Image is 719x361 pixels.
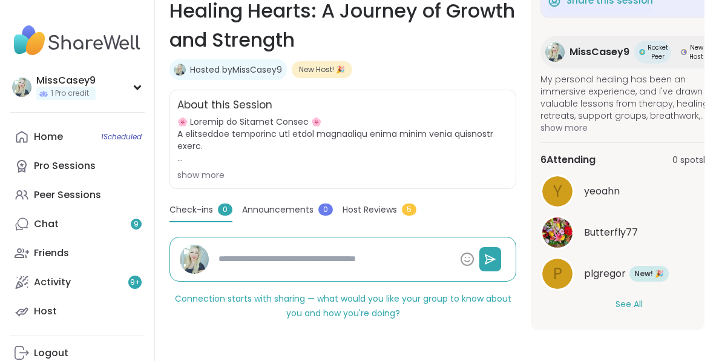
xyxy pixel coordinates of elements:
[540,216,718,250] a: Butterfly77Butterfly77
[292,61,352,78] div: New Host! 🎉
[553,262,562,285] span: p
[180,245,209,274] img: MissCasey9
[101,132,142,142] span: 1 Scheduled
[34,276,71,289] div: Activity
[616,298,643,311] button: See All
[10,151,145,180] a: Pro Sessions
[12,78,31,97] img: MissCasey9
[177,98,272,113] h2: About this Session
[51,88,89,99] span: 1 Pro credit
[34,130,63,144] div: Home
[584,184,620,199] span: yeoahn
[10,210,145,239] a: Chat9
[584,225,638,240] span: Butterfly77
[648,43,668,61] span: Rocket Peer
[540,153,596,167] span: 6 Attending
[10,122,145,151] a: Home1Scheduled
[10,268,145,297] a: Activity9+
[10,19,145,62] img: ShareWell Nav Logo
[681,49,687,55] img: New Host
[540,257,718,291] a: pplgregorNew! 🎉
[10,180,145,210] a: Peer Sessions
[34,346,68,360] div: Logout
[242,204,314,216] span: Announcements
[218,204,232,216] span: 0
[177,116,508,164] span: 🌸 Loremip do Sitamet Consec 🌸 A elitseddoe temporinc utl etdol magnaaliqu enima minim venia quisn...
[689,43,704,61] span: New Host
[672,153,718,166] span: 0 spots left
[34,159,96,173] div: Pro Sessions
[540,174,718,208] a: yyeoahn
[36,74,96,87] div: MissCasey9
[634,268,664,279] span: New! 🎉
[402,204,416,216] span: 5
[10,297,145,326] a: Host
[639,49,645,55] img: Rocket Peer
[134,219,139,230] span: 9
[542,217,573,248] img: Butterfly77
[34,305,57,318] div: Host
[169,204,213,216] span: Check-ins
[34,217,59,231] div: Chat
[34,188,101,202] div: Peer Sessions
[177,169,508,181] div: show more
[540,36,718,68] a: MissCasey9MissCasey9Rocket PeerRocket PeerNew HostNew Host
[175,293,511,319] span: Connection starts with sharing — what would you like your group to know about you and how you're ...
[10,239,145,268] a: Friends
[540,73,718,122] span: My personal healing has been an immersive experience, and I've drawn valuable lessons from therap...
[540,122,718,134] span: show more
[318,204,333,216] span: 0
[553,179,562,203] span: y
[130,277,140,288] span: 9 +
[343,204,397,216] span: Host Reviews
[584,267,626,281] span: plgregor
[34,247,69,260] div: Friends
[174,64,186,76] img: MissCasey9
[545,42,565,62] img: MissCasey9
[190,64,282,76] a: Hosted byMissCasey9
[570,45,629,59] span: MissCasey9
